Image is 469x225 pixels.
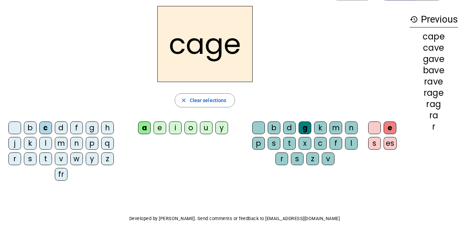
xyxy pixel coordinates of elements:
[169,121,182,134] div: i
[86,121,98,134] div: g
[410,44,458,52] div: cave
[322,152,334,165] div: v
[190,96,227,105] span: Clear selections
[268,137,280,150] div: s
[157,6,253,82] h2: cage
[200,121,213,134] div: u
[410,12,458,27] h3: Previous
[55,121,67,134] div: d
[70,121,83,134] div: f
[39,137,52,150] div: l
[175,93,235,107] button: Clear selections
[24,152,37,165] div: s
[410,55,458,63] div: gave
[299,137,311,150] div: x
[39,152,52,165] div: t
[55,168,67,181] div: fr
[330,121,342,134] div: m
[410,100,458,108] div: rag
[410,123,458,131] div: r
[154,121,166,134] div: e
[6,214,463,223] p: Developed by [PERSON_NAME]. Send comments or feedback to [EMAIL_ADDRESS][DOMAIN_NAME]
[384,137,397,150] div: es
[101,152,114,165] div: z
[291,152,304,165] div: s
[410,15,418,24] mat-icon: history
[410,66,458,75] div: bave
[39,121,52,134] div: c
[314,121,327,134] div: k
[299,121,311,134] div: g
[8,152,21,165] div: r
[330,137,342,150] div: f
[306,152,319,165] div: z
[86,152,98,165] div: y
[384,121,396,134] div: e
[283,137,296,150] div: t
[70,152,83,165] div: w
[86,137,98,150] div: p
[8,137,21,150] div: j
[101,137,114,150] div: q
[55,152,67,165] div: v
[314,137,327,150] div: c
[55,137,67,150] div: m
[138,121,151,134] div: a
[410,77,458,86] div: rave
[268,121,280,134] div: b
[345,121,358,134] div: n
[410,89,458,97] div: rage
[410,111,458,120] div: ra
[215,121,228,134] div: y
[283,121,296,134] div: d
[101,121,114,134] div: h
[24,137,37,150] div: k
[184,121,197,134] div: o
[181,97,187,104] mat-icon: close
[410,32,458,41] div: cape
[345,137,358,150] div: l
[368,137,381,150] div: s
[275,152,288,165] div: r
[24,121,37,134] div: b
[70,137,83,150] div: n
[252,137,265,150] div: p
